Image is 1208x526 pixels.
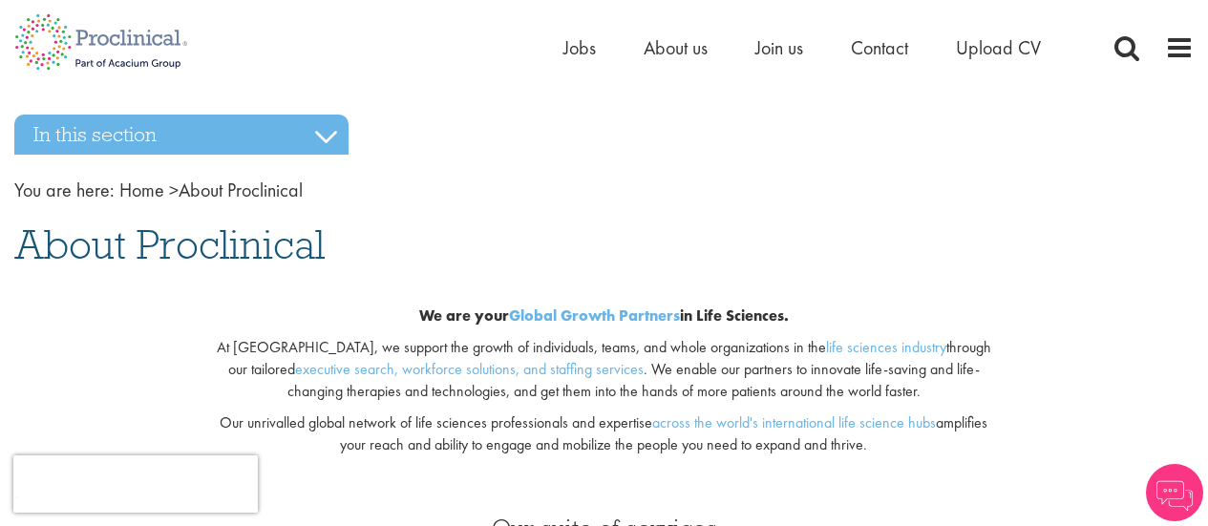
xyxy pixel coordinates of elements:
[563,35,596,60] a: Jobs
[14,115,349,155] h3: In this section
[119,178,303,202] span: About Proclinical
[419,305,789,326] b: We are your in Life Sciences.
[216,412,992,456] p: Our unrivalled global network of life sciences professionals and expertise amplifies your reach a...
[509,305,680,326] a: Global Growth Partners
[216,337,992,403] p: At [GEOGRAPHIC_DATA], we support the growth of individuals, teams, and whole organizations in the...
[644,35,708,60] a: About us
[851,35,908,60] a: Contact
[169,178,179,202] span: >
[13,455,258,513] iframe: reCAPTCHA
[295,359,644,379] a: executive search, workforce solutions, and staffing services
[1146,464,1203,521] img: Chatbot
[119,178,164,202] a: breadcrumb link to Home
[956,35,1041,60] a: Upload CV
[14,219,325,270] span: About Proclinical
[755,35,803,60] a: Join us
[652,412,936,432] a: across the world's international life science hubs
[826,337,946,357] a: life sciences industry
[14,178,115,202] span: You are here:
